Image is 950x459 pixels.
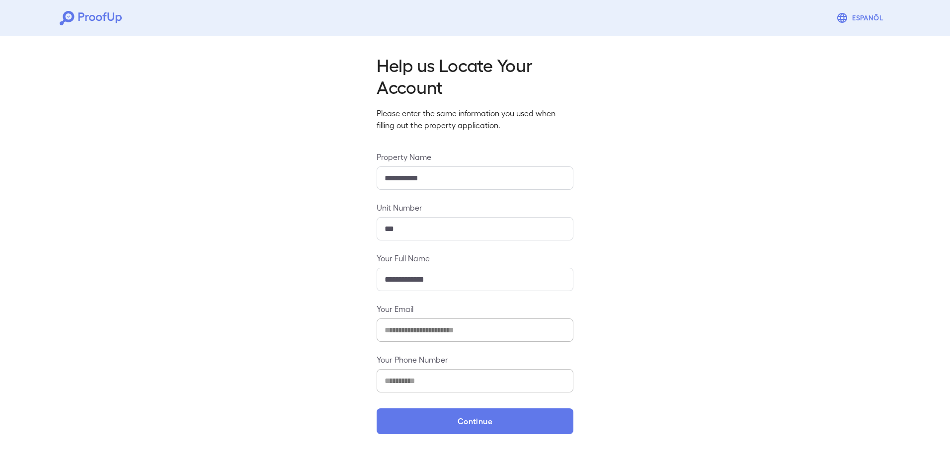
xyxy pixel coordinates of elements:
button: Espanõl [832,8,890,28]
h2: Help us Locate Your Account [377,54,573,97]
label: Your Phone Number [377,354,573,365]
label: Your Email [377,303,573,314]
label: Unit Number [377,202,573,213]
p: Please enter the same information you used when filling out the property application. [377,107,573,131]
label: Your Full Name [377,252,573,264]
button: Continue [377,408,573,434]
label: Property Name [377,151,573,162]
